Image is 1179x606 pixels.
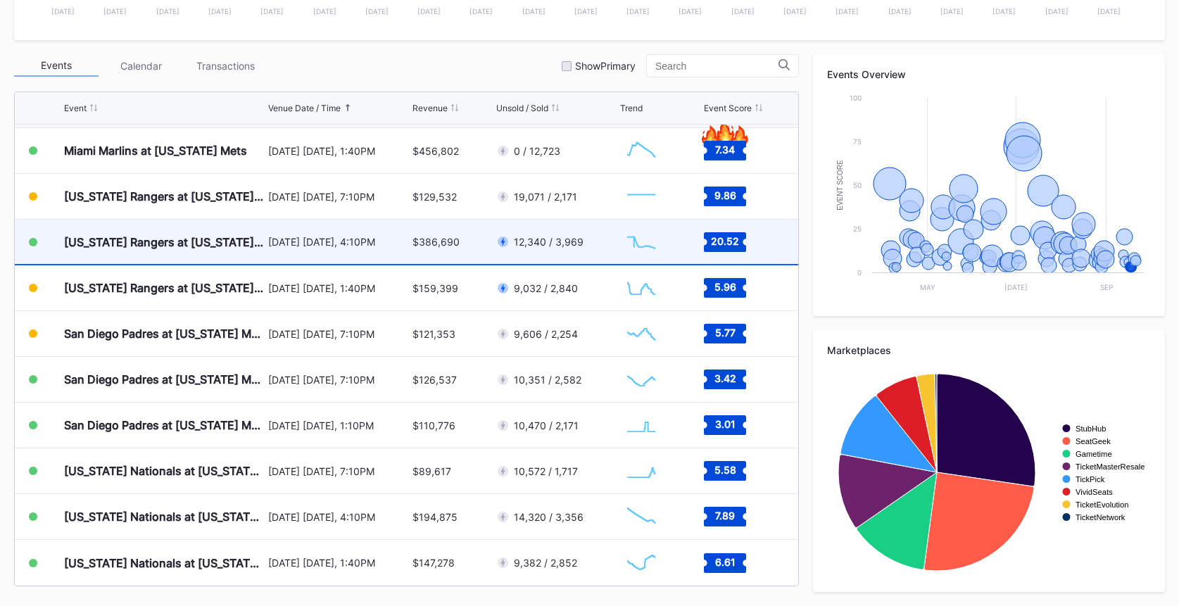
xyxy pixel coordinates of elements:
[857,268,862,277] text: 0
[827,91,1151,302] svg: Chart title
[268,282,409,294] div: [DATE] [DATE], 1:40PM
[711,234,739,246] text: 20.52
[156,7,179,15] text: [DATE]
[313,7,336,15] text: [DATE]
[827,68,1151,80] div: Events Overview
[514,145,560,157] div: 0 / 12,723
[1076,424,1107,433] text: StubHub
[514,236,584,248] div: 12,340 / 3,969
[365,7,389,15] text: [DATE]
[412,191,457,203] div: $129,532
[412,145,459,157] div: $456,802
[64,418,265,432] div: San Diego Padres at [US_STATE] Mets
[836,160,844,210] text: Event Score
[1076,500,1128,509] text: TicketEvolution
[514,282,578,294] div: 9,032 / 2,840
[514,419,579,431] div: 10,470 / 2,171
[714,327,735,339] text: 5.77
[51,7,75,15] text: [DATE]
[183,55,267,77] div: Transactions
[64,372,265,386] div: San Diego Padres at [US_STATE] Mets
[620,316,662,351] svg: Chart title
[99,55,183,77] div: Calendar
[260,7,284,15] text: [DATE]
[1097,7,1121,15] text: [DATE]
[64,103,87,113] div: Event
[412,557,455,569] div: $147,278
[268,374,409,386] div: [DATE] [DATE], 7:10PM
[514,465,578,477] div: 10,572 / 1,717
[620,499,662,534] svg: Chart title
[514,511,584,523] div: 14,320 / 3,356
[714,189,736,201] text: 9.86
[496,103,548,113] div: Unsold / Sold
[620,362,662,397] svg: Chart title
[64,556,265,570] div: [US_STATE] Nationals at [US_STATE][GEOGRAPHIC_DATA]
[783,7,807,15] text: [DATE]
[268,191,409,203] div: [DATE] [DATE], 7:10PM
[714,418,735,430] text: 3.01
[853,225,862,233] text: 25
[417,7,441,15] text: [DATE]
[827,344,1151,356] div: Marketplaces
[704,103,752,113] div: Event Score
[714,555,735,567] text: 6.61
[412,103,448,113] div: Revenue
[64,327,265,341] div: San Diego Padres at [US_STATE] Mets
[827,367,1151,578] svg: Chart title
[268,419,409,431] div: [DATE] [DATE], 1:10PM
[268,236,409,248] div: [DATE] [DATE], 4:10PM
[575,60,636,72] div: Show Primary
[103,7,127,15] text: [DATE]
[522,7,546,15] text: [DATE]
[920,283,935,291] text: May
[715,144,735,156] text: 7.34
[620,103,643,113] div: Trend
[412,419,455,431] div: $110,776
[64,189,265,203] div: [US_STATE] Rangers at [US_STATE] Mets
[514,191,577,203] div: 19,071 / 2,171
[626,7,650,15] text: [DATE]
[268,103,341,113] div: Venue Date / Time
[620,225,662,260] svg: Chart title
[850,94,862,102] text: 100
[620,453,662,488] svg: Chart title
[268,557,409,569] div: [DATE] [DATE], 1:40PM
[64,464,265,478] div: [US_STATE] Nationals at [US_STATE] Mets (Pop-Up Home Run Apple Giveaway)
[853,181,862,189] text: 50
[1100,283,1113,291] text: Sep
[64,235,265,249] div: [US_STATE] Rangers at [US_STATE] Mets (Mets Alumni Classic/Mrs. Met Taxicab [GEOGRAPHIC_DATA] Giv...
[1076,513,1126,522] text: TicketNetwork
[714,372,736,384] text: 3.42
[574,7,598,15] text: [DATE]
[731,7,755,15] text: [DATE]
[514,374,581,386] div: 10,351 / 2,582
[836,7,859,15] text: [DATE]
[620,179,662,214] svg: Chart title
[412,374,457,386] div: $126,537
[1076,437,1111,446] text: SeatGeek
[14,55,99,77] div: Events
[853,137,862,146] text: 75
[412,465,451,477] div: $89,617
[655,61,778,72] input: Search
[412,282,458,294] div: $159,399
[64,144,247,158] div: Miami Marlins at [US_STATE] Mets
[64,510,265,524] div: [US_STATE] Nationals at [US_STATE][GEOGRAPHIC_DATA] (Long Sleeve T-Shirt Giveaway)
[1076,450,1112,458] text: Gametime
[469,7,493,15] text: [DATE]
[1045,7,1068,15] text: [DATE]
[208,7,232,15] text: [DATE]
[64,281,265,295] div: [US_STATE] Rangers at [US_STATE] Mets (Kids Color-In Lunchbox Giveaway)
[412,236,460,248] div: $386,690
[620,270,662,305] svg: Chart title
[992,7,1016,15] text: [DATE]
[268,511,409,523] div: [DATE] [DATE], 4:10PM
[412,511,458,523] div: $194,875
[1076,475,1105,484] text: TickPick
[268,465,409,477] div: [DATE] [DATE], 7:10PM
[412,328,455,340] div: $121,353
[620,408,662,443] svg: Chart title
[679,7,702,15] text: [DATE]
[1004,283,1028,291] text: [DATE]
